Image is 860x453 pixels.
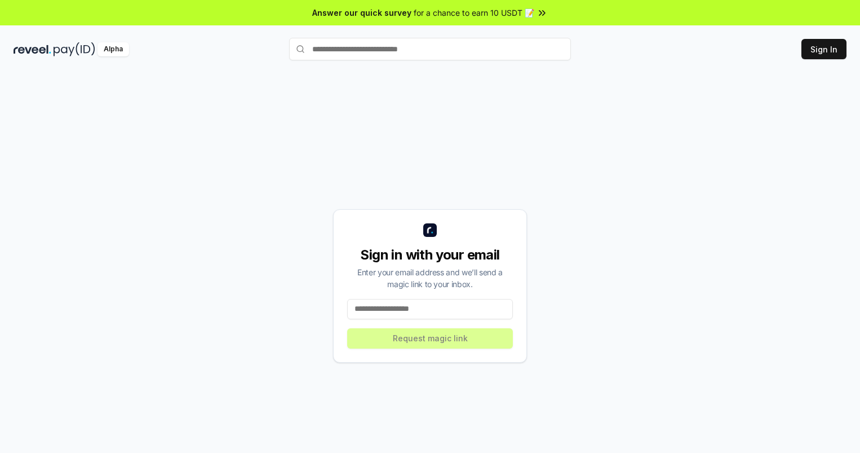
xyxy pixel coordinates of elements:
span: Answer our quick survey [312,7,411,19]
div: Enter your email address and we’ll send a magic link to your inbox. [347,266,513,290]
span: for a chance to earn 10 USDT 📝 [414,7,534,19]
button: Sign In [801,39,846,59]
div: Alpha [97,42,129,56]
img: logo_small [423,223,437,237]
img: pay_id [54,42,95,56]
div: Sign in with your email [347,246,513,264]
img: reveel_dark [14,42,51,56]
